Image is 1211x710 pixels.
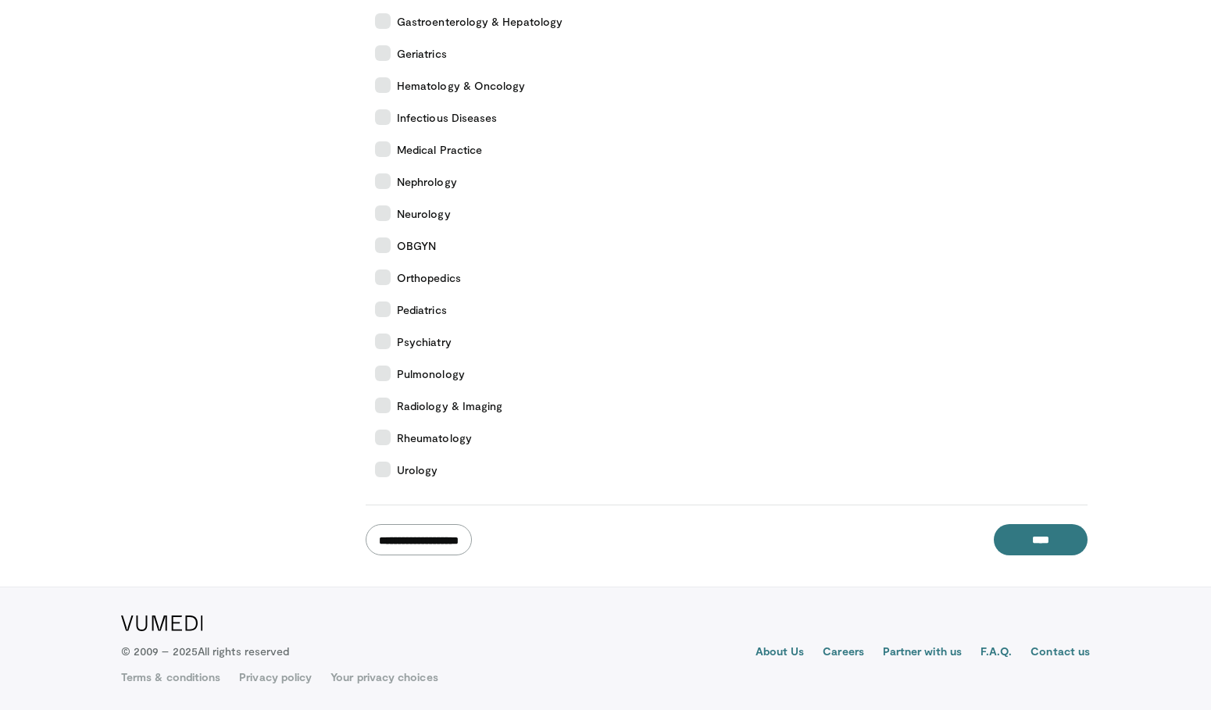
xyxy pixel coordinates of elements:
span: Hematology & Oncology [397,77,525,94]
span: Nephrology [397,173,457,190]
span: Infectious Diseases [397,109,497,126]
span: Gastroenterology & Hepatology [397,13,563,30]
span: Geriatrics [397,45,447,62]
a: Privacy policy [239,669,312,685]
p: © 2009 – 2025 [121,644,289,659]
a: F.A.Q. [981,644,1012,662]
a: Terms & conditions [121,669,220,685]
img: VuMedi Logo [121,615,203,631]
span: All rights reserved [198,644,289,658]
span: Orthopedics [397,269,461,286]
a: Careers [823,644,864,662]
span: Psychiatry [397,334,452,350]
span: OBGYN [397,237,436,254]
span: Pediatrics [397,301,447,318]
a: Contact us [1031,644,1090,662]
span: Rheumatology [397,430,472,446]
span: Radiology & Imaging [397,398,502,414]
a: Your privacy choices [330,669,438,685]
span: Urology [397,462,438,478]
a: About Us [756,644,805,662]
span: Medical Practice [397,141,482,158]
span: Pulmonology [397,366,465,382]
span: Neurology [397,205,451,222]
a: Partner with us [883,644,962,662]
